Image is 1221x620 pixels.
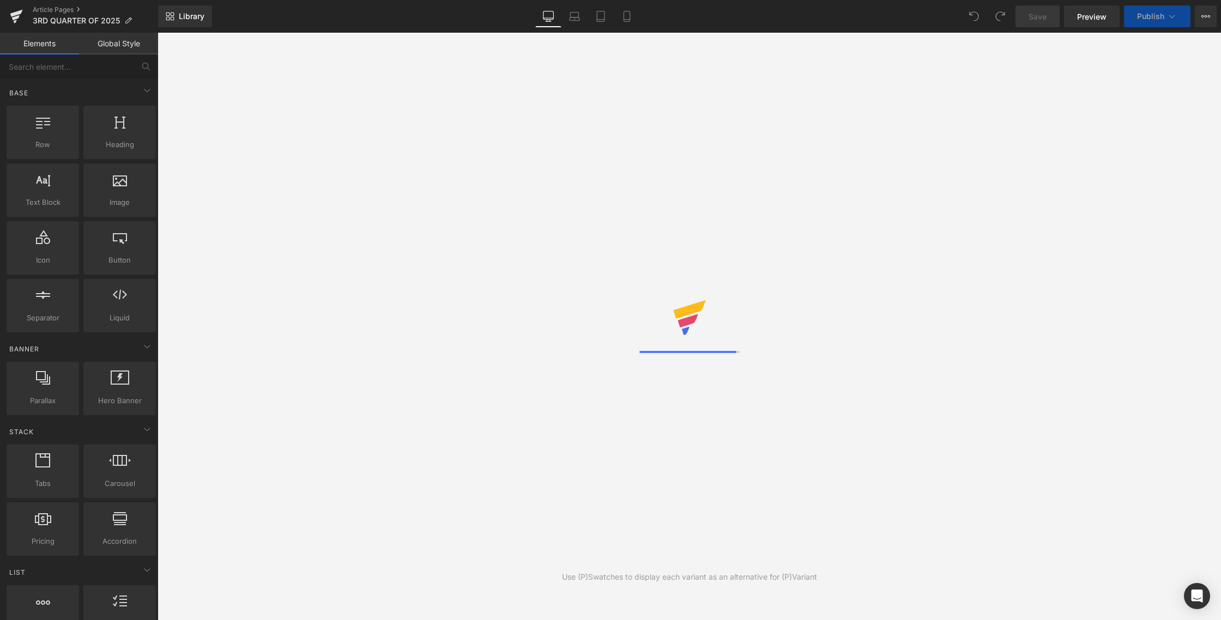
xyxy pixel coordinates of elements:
[588,5,614,27] a: Tablet
[1029,11,1047,22] span: Save
[1077,11,1107,22] span: Preview
[8,427,35,437] span: Stack
[87,478,153,489] span: Carousel
[79,33,158,54] a: Global Style
[87,312,153,324] span: Liquid
[963,5,985,27] button: Undo
[87,139,153,150] span: Heading
[562,571,817,583] div: Use (P)Swatches to display each variant as an alternative for (P)Variant
[10,312,76,324] span: Separator
[561,5,588,27] a: Laptop
[158,5,212,27] a: New Library
[33,5,158,14] a: Article Pages
[87,395,153,406] span: Hero Banner
[1137,12,1164,21] span: Publish
[8,88,29,98] span: Base
[1184,583,1210,609] div: Open Intercom Messenger
[10,536,76,547] span: Pricing
[179,11,204,21] span: Library
[10,139,76,150] span: Row
[33,16,120,25] span: 3RD QUARTER OF 2025
[614,5,640,27] a: Mobile
[535,5,561,27] a: Desktop
[87,254,153,266] span: Button
[87,536,153,547] span: Accordion
[8,567,27,578] span: List
[1124,5,1190,27] button: Publish
[87,197,153,208] span: Image
[10,197,76,208] span: Text Block
[10,254,76,266] span: Icon
[10,395,76,406] span: Parallax
[989,5,1011,27] button: Redo
[10,478,76,489] span: Tabs
[8,344,40,354] span: Banner
[1195,5,1217,27] button: More
[1064,5,1120,27] a: Preview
